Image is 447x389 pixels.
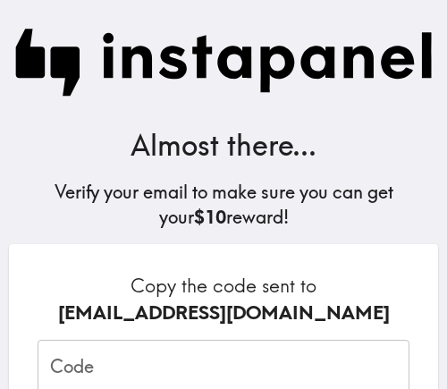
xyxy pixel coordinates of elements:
div: [EMAIL_ADDRESS][DOMAIN_NAME] [38,300,409,326]
h5: Verify your email to make sure you can get your reward! [14,180,433,230]
h6: Copy the code sent to [38,273,409,326]
img: Instapanel [14,29,433,97]
h3: Almost there... [14,125,433,165]
b: $10 [194,206,226,228]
